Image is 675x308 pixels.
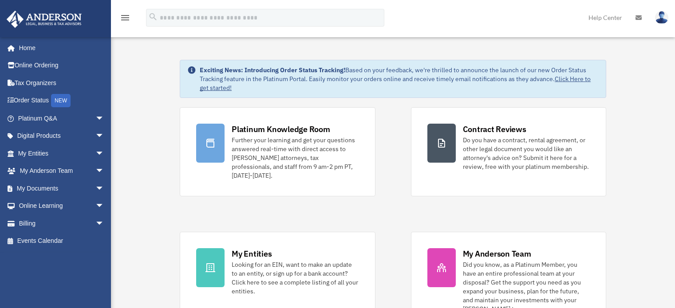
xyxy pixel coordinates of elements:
strong: Exciting News: Introducing Order Status Tracking! [200,66,345,74]
a: Contract Reviews Do you have a contract, rental agreement, or other legal document you would like... [411,107,606,196]
span: arrow_drop_down [95,214,113,233]
span: arrow_drop_down [95,127,113,145]
div: Looking for an EIN, want to make an update to an entity, or sign up for a bank account? Click her... [232,260,359,296]
div: NEW [51,94,71,107]
span: arrow_drop_down [95,144,113,163]
i: search [148,12,158,22]
span: arrow_drop_down [95,197,113,215]
a: Home [6,39,113,57]
span: arrow_drop_down [95,109,113,128]
img: User Pic [655,11,668,24]
i: menu [120,12,130,23]
div: My Entities [232,248,272,259]
img: Anderson Advisors Platinum Portal [4,11,84,28]
span: arrow_drop_down [95,179,113,198]
span: arrow_drop_down [95,162,113,180]
a: Digital Productsarrow_drop_down [6,127,118,145]
a: Click Here to get started! [200,75,591,92]
a: Billingarrow_drop_down [6,214,118,232]
div: Based on your feedback, we're thrilled to announce the launch of our new Order Status Tracking fe... [200,66,599,92]
a: Platinum Q&Aarrow_drop_down [6,109,118,127]
a: Online Ordering [6,57,118,74]
a: Tax Organizers [6,74,118,92]
a: My Documentsarrow_drop_down [6,179,118,197]
div: Do you have a contract, rental agreement, or other legal document you would like an attorney's ad... [463,136,590,171]
a: My Anderson Teamarrow_drop_down [6,162,118,180]
a: My Entitiesarrow_drop_down [6,144,118,162]
div: Platinum Knowledge Room [232,124,330,135]
a: Online Learningarrow_drop_down [6,197,118,215]
a: Events Calendar [6,232,118,250]
a: menu [120,16,130,23]
div: My Anderson Team [463,248,531,259]
div: Further your learning and get your questions answered real-time with direct access to [PERSON_NAM... [232,136,359,180]
div: Contract Reviews [463,124,526,135]
a: Order StatusNEW [6,92,118,110]
a: Platinum Knowledge Room Further your learning and get your questions answered real-time with dire... [180,107,375,196]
